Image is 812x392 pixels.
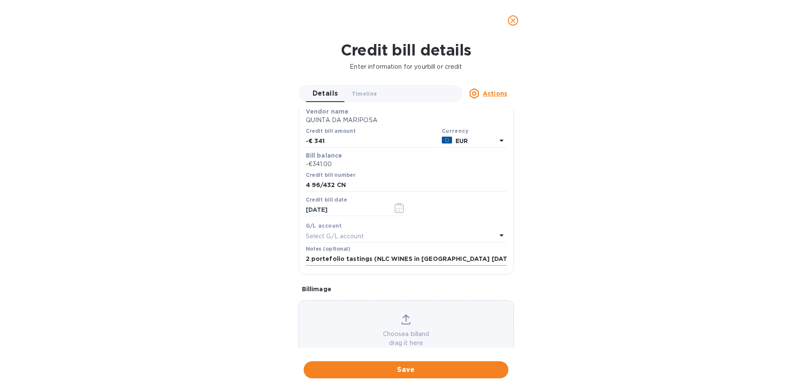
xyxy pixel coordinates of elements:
p: -€341.00 [306,160,507,169]
input: Enter bill number [306,179,507,192]
label: Credit bill date [306,197,347,202]
div: - € [306,135,314,148]
h1: Credit bill details [7,41,805,59]
b: Vendor name [306,108,349,115]
input: € Enter bill amount [314,135,438,148]
b: Currency [442,128,468,134]
p: Choose a bill and drag it here [299,330,513,348]
label: Credit bill number [306,173,355,178]
button: Save [304,361,508,378]
label: Credit bill amount [306,129,355,134]
b: G/L account [306,222,342,229]
p: Select G/L account [306,232,364,241]
label: Notes (optional) [306,247,351,252]
b: Bill balance [306,152,342,159]
span: Timeline [352,89,377,98]
input: Select date [306,204,386,216]
button: close [503,10,523,31]
span: Details [313,88,338,99]
u: Actions [483,90,507,97]
input: Enter notes [306,253,507,266]
b: EUR [455,137,468,144]
p: Bill image [302,285,510,293]
span: Save [310,365,502,375]
p: QUINTA DA MARIPOSA [306,116,507,125]
p: Enter information for your bill or credit [7,62,805,71]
